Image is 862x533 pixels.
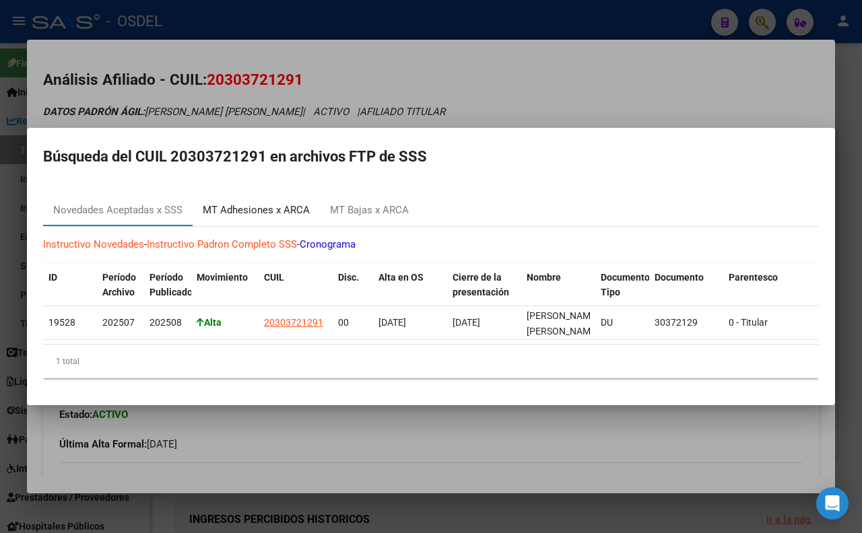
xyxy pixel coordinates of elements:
a: Instructivo Novedades [43,238,144,250]
span: Documento [655,272,704,283]
span: Disc. [338,272,359,283]
span: Alta en OS [378,272,424,283]
datatable-header-cell: CUIL [259,263,333,322]
span: 202507 [102,317,135,328]
span: CUIL [264,272,284,283]
a: Instructivo Padron Completo SSS [147,238,297,250]
span: Movimiento [197,272,248,283]
datatable-header-cell: Disc. [333,263,373,322]
span: 19528 [48,317,75,328]
div: 30372129 [655,315,718,330]
span: [DATE] [453,317,480,328]
datatable-header-cell: Movimiento [191,263,259,322]
datatable-header-cell: Período Archivo [97,263,144,322]
div: DU [601,315,644,330]
a: Cronograma [300,238,356,250]
datatable-header-cell: Nombre [521,263,595,322]
span: Nombre [527,272,561,283]
datatable-header-cell: Cierre de la presentación [447,263,521,322]
p: - - [43,237,819,252]
datatable-header-cell: ID [43,263,97,322]
div: Novedades Aceptadas x SSS [53,203,183,218]
span: 0 - Titular [729,317,768,328]
span: Parentesco [729,272,778,283]
span: Documento Tipo [601,272,650,298]
span: [DATE] [378,317,406,328]
div: MT Bajas x ARCA [330,203,409,218]
span: Período Archivo [102,272,136,298]
datatable-header-cell: Alta en OS [373,263,447,322]
div: 1 total [43,345,819,378]
datatable-header-cell: Documento Tipo [595,263,649,322]
strong: Alta [197,317,222,328]
div: MT Adhesiones x ARCA [203,203,310,218]
h2: Búsqueda del CUIL 20303721291 en archivos FTP de SSS [43,144,819,170]
span: 202508 [150,317,182,328]
div: 00 [338,315,368,330]
datatable-header-cell: Período Publicado [144,263,191,322]
span: [PERSON_NAME] [PERSON_NAME] AND [527,310,599,352]
span: 20303721291 [264,317,323,328]
span: Cierre de la presentación [453,272,509,298]
datatable-header-cell: Documento [649,263,723,322]
div: Open Intercom Messenger [816,487,849,520]
span: Período Publicado [150,272,193,298]
span: ID [48,272,57,283]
